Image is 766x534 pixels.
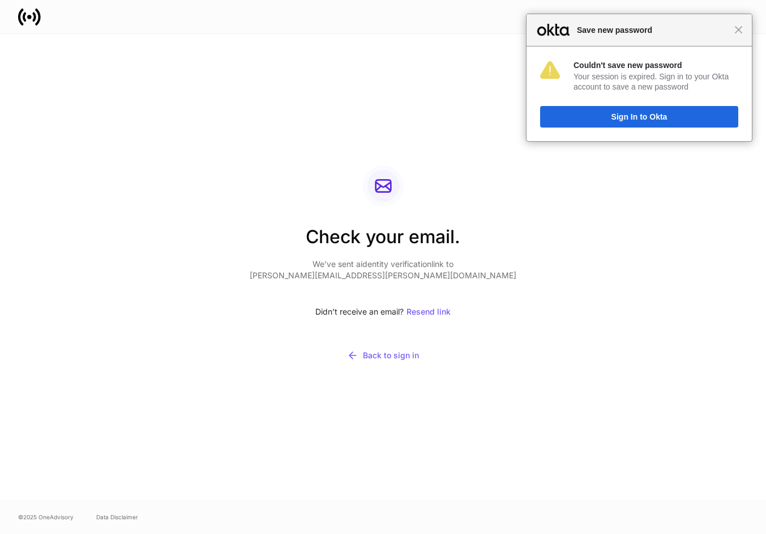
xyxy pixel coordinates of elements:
[540,106,738,128] button: Sign In to Okta
[406,308,451,316] div: Resend link
[96,512,138,522] a: Data Disclaimer
[734,26,743,34] span: Close
[347,350,419,361] div: Back to sign in
[250,299,516,324] div: Didn’t receive an email?
[250,342,516,368] button: Back to sign in
[540,61,560,79] img: 4LvBYCYYpWoWyuJ1JVHNRiIkgWa908llMfD4u4MVn9thWb4LAqcA2E7dTuhfAz7zqpCizxhzM8B7m4K22xBmQer5oNwiAX9iG...
[571,23,734,37] span: Save new password
[250,224,516,258] h2: Check your email.
[18,512,74,522] span: © 2025 OneAdvisory
[574,60,738,70] div: Couldn't save new password
[406,299,451,324] button: Resend link
[574,71,738,92] div: Your session is expired. Sign in to your Okta account to save a new password
[250,258,516,281] p: We’ve sent a identity verification link to [PERSON_NAME][EMAIL_ADDRESS][PERSON_NAME][DOMAIN_NAME]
